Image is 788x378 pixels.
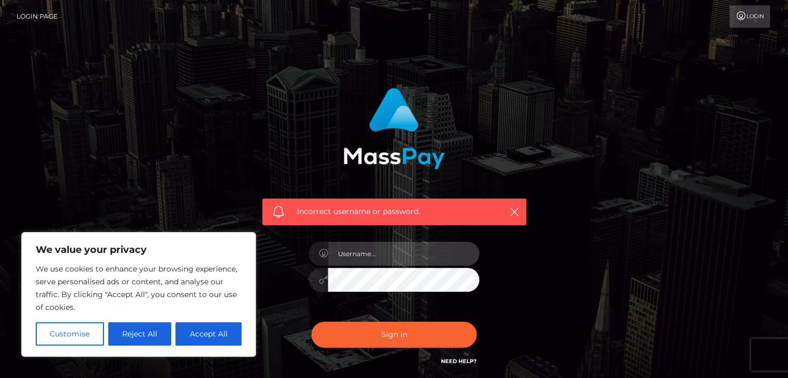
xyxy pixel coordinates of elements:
[297,206,492,217] span: Incorrect username or password.
[343,88,445,169] img: MassPay Login
[441,358,477,365] a: Need Help?
[21,232,256,357] div: We value your privacy
[328,242,479,266] input: Username...
[311,322,477,348] button: Sign in
[36,322,104,346] button: Customise
[175,322,242,346] button: Accept All
[36,262,242,314] p: We use cookies to enhance your browsing experience, serve personalised ads or content, and analys...
[36,243,242,256] p: We value your privacy
[729,5,770,28] a: Login
[17,5,58,28] a: Login Page
[108,322,172,346] button: Reject All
